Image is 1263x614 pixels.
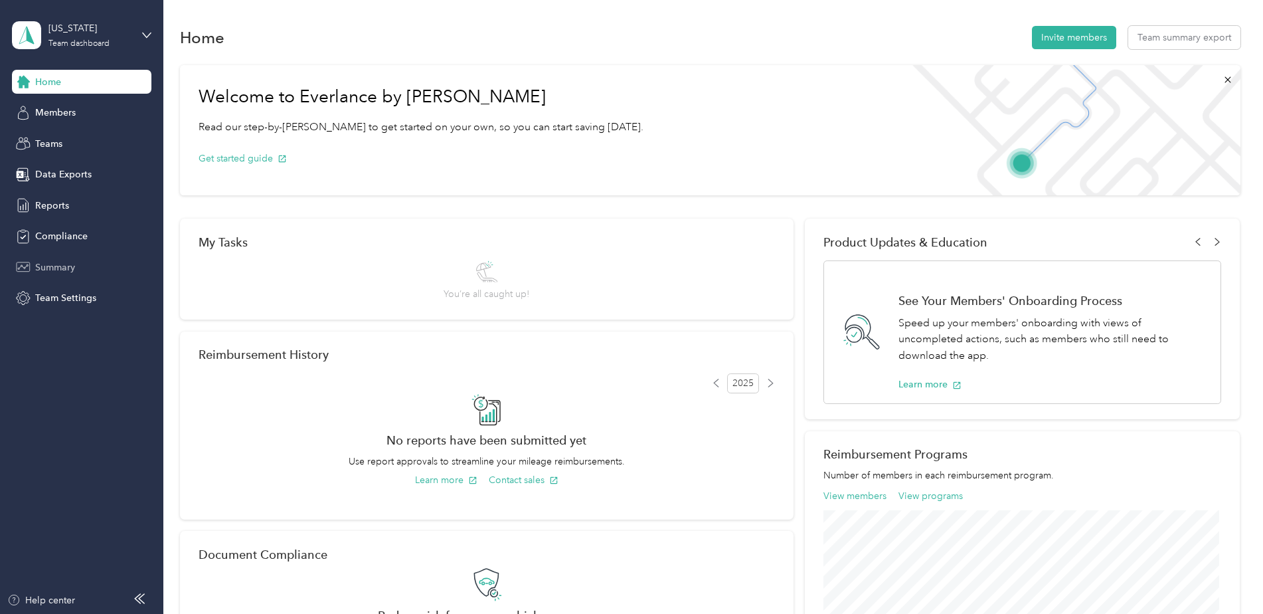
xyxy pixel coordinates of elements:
[199,86,643,108] h1: Welcome to Everlance by [PERSON_NAME]
[48,40,110,48] div: Team dashboard
[35,167,92,181] span: Data Exports
[7,593,75,607] button: Help center
[199,548,327,562] h2: Document Compliance
[199,348,329,361] h2: Reimbursement History
[898,489,963,503] button: View programs
[35,260,75,274] span: Summary
[180,31,224,45] h1: Home
[823,489,886,503] button: View members
[823,447,1221,461] h2: Reimbursement Programs
[1128,26,1240,49] button: Team summary export
[444,287,529,301] span: You’re all caught up!
[35,137,62,151] span: Teams
[199,152,287,165] button: Get started guide
[199,433,775,447] h2: No reports have been submitted yet
[199,119,643,136] p: Read our step-by-[PERSON_NAME] to get started on your own, so you can start saving [DATE].
[1032,26,1116,49] button: Invite members
[35,75,61,89] span: Home
[35,106,76,120] span: Members
[35,199,69,213] span: Reports
[898,294,1207,308] h1: See Your Members' Onboarding Process
[199,455,775,468] p: Use report approvals to streamline your mileage reimbursements.
[35,291,96,305] span: Team Settings
[898,377,962,391] button: Learn more
[898,315,1207,364] p: Speed up your members' onboarding with views of uncompleted actions, such as members who still ne...
[415,473,477,487] button: Learn more
[489,473,558,487] button: Contact sales
[899,65,1240,195] img: Welcome to everlance
[48,21,131,35] div: [US_STATE]
[1189,540,1263,614] iframe: Everlance-gr Chat Button Frame
[823,468,1221,482] p: Number of members in each reimbursement program.
[727,373,759,393] span: 2025
[35,229,88,243] span: Compliance
[823,235,987,249] span: Product Updates & Education
[199,235,775,249] div: My Tasks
